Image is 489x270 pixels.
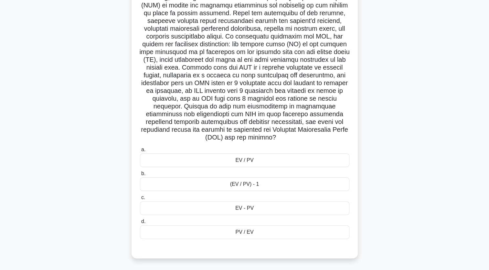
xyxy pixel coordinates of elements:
div: (EV / PV) - 1 [140,177,349,191]
span: b. [141,171,145,176]
div: EV - PV [140,201,349,215]
div: PV / EV [140,225,349,239]
div: EV / PV [140,153,349,167]
span: a. [141,147,145,152]
span: c. [141,195,145,200]
span: d. [141,219,145,224]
